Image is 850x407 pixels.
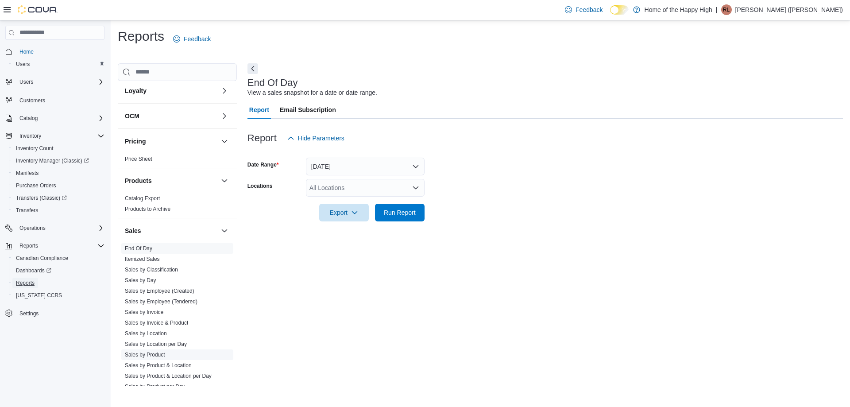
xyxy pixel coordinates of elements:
[219,111,230,121] button: OCM
[16,207,38,214] span: Transfers
[284,129,348,147] button: Hide Parameters
[12,253,104,264] span: Canadian Compliance
[125,298,197,305] a: Sales by Employee (Tendered)
[125,226,217,235] button: Sales
[19,132,41,140] span: Inventory
[16,308,42,319] a: Settings
[412,184,419,191] button: Open list of options
[125,266,178,273] span: Sales by Classification
[9,204,108,217] button: Transfers
[12,265,55,276] a: Dashboards
[125,256,160,262] a: Itemized Sales
[384,208,416,217] span: Run Report
[2,222,108,234] button: Operations
[16,113,104,124] span: Catalog
[125,373,212,379] a: Sales by Product & Location per Day
[125,384,185,390] a: Sales by Product per Day
[125,137,146,146] h3: Pricing
[12,168,104,178] span: Manifests
[16,308,104,319] span: Settings
[298,134,344,143] span: Hide Parameters
[735,4,843,15] p: [PERSON_NAME] ([PERSON_NAME])
[125,205,170,213] span: Products to Archive
[125,319,188,326] span: Sales by Invoice & Product
[125,86,147,95] h3: Loyalty
[125,288,194,294] a: Sales by Employee (Created)
[125,287,194,295] span: Sales by Employee (Created)
[125,112,139,120] h3: OCM
[12,143,104,154] span: Inventory Count
[247,88,377,97] div: View a sales snapshot for a date or date range.
[125,362,192,368] a: Sales by Product & Location
[16,61,30,68] span: Users
[12,193,70,203] a: Transfers (Classic)
[16,194,67,202] span: Transfers (Classic)
[118,27,164,45] h1: Reports
[16,279,35,287] span: Reports
[12,155,104,166] span: Inventory Manager (Classic)
[125,195,160,202] a: Catalog Export
[16,145,54,152] span: Inventory Count
[125,195,160,202] span: Catalog Export
[9,252,108,264] button: Canadian Compliance
[219,136,230,147] button: Pricing
[2,45,108,58] button: Home
[16,46,104,57] span: Home
[125,156,152,162] a: Price Sheet
[9,179,108,192] button: Purchase Orders
[12,278,38,288] a: Reports
[645,4,712,15] p: Home of the Happy High
[16,240,104,251] span: Reports
[19,225,46,232] span: Operations
[716,4,718,15] p: |
[9,277,108,289] button: Reports
[16,182,56,189] span: Purchase Orders
[16,223,104,233] span: Operations
[9,264,108,277] a: Dashboards
[219,225,230,236] button: Sales
[12,180,60,191] a: Purchase Orders
[249,101,269,119] span: Report
[125,226,141,235] h3: Sales
[170,30,214,48] a: Feedback
[16,170,39,177] span: Manifests
[19,310,39,317] span: Settings
[125,362,192,369] span: Sales by Product & Location
[12,278,104,288] span: Reports
[16,223,49,233] button: Operations
[5,42,104,343] nav: Complex example
[375,204,425,221] button: Run Report
[12,168,42,178] a: Manifests
[125,256,160,263] span: Itemized Sales
[12,193,104,203] span: Transfers (Classic)
[125,245,152,252] span: End Of Day
[12,180,104,191] span: Purchase Orders
[9,142,108,155] button: Inventory Count
[2,307,108,320] button: Settings
[12,253,72,264] a: Canadian Compliance
[19,97,45,104] span: Customers
[2,112,108,124] button: Catalog
[16,77,37,87] button: Users
[125,155,152,163] span: Price Sheet
[12,290,66,301] a: [US_STATE] CCRS
[16,113,41,124] button: Catalog
[12,205,42,216] a: Transfers
[576,5,603,14] span: Feedback
[610,5,629,15] input: Dark Mode
[125,176,217,185] button: Products
[184,35,211,43] span: Feedback
[16,94,104,105] span: Customers
[247,182,273,190] label: Locations
[19,48,34,55] span: Home
[9,192,108,204] a: Transfers (Classic)
[16,255,68,262] span: Canadian Compliance
[561,1,606,19] a: Feedback
[325,204,363,221] span: Export
[247,63,258,74] button: Next
[12,290,104,301] span: Washington CCRS
[125,352,165,358] a: Sales by Product
[12,265,104,276] span: Dashboards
